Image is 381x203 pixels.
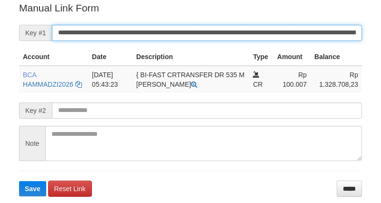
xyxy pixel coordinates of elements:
[273,66,311,93] td: Rp 100.007
[23,81,73,88] a: HAMMADZI2026
[19,48,88,66] th: Account
[311,48,362,66] th: Balance
[19,126,45,161] span: Note
[19,102,52,119] span: Key #2
[25,185,40,193] span: Save
[132,48,249,66] th: Description
[19,25,52,41] span: Key #1
[54,185,86,193] span: Reset Link
[253,81,262,88] span: CR
[249,48,273,66] th: Type
[273,48,311,66] th: Amount
[88,48,132,66] th: Date
[311,66,362,93] td: Rp 1.328.708,23
[75,81,82,88] a: Copy HAMMADZI2026 to clipboard
[19,1,362,15] p: Manual Link Form
[132,66,249,93] td: { BI-FAST CRTRANSFER DR 535 M [PERSON_NAME]
[88,66,132,93] td: [DATE] 05:43:23
[23,71,36,79] span: BCA
[19,181,46,196] button: Save
[48,181,92,197] a: Reset Link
